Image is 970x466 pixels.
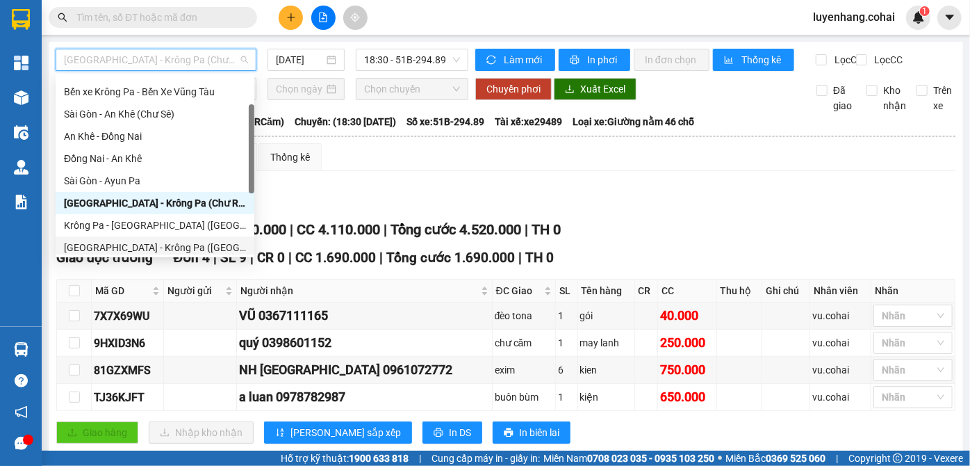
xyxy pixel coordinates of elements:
button: printerIn DS [422,421,482,444]
span: | [836,451,838,466]
span: Xuất Excel [580,81,625,97]
span: Giao dọc đường [56,250,153,266]
span: Chuyến: (18:30 [DATE]) [295,114,396,129]
span: Lọc CC [869,52,905,67]
span: Thống kê [741,52,783,67]
img: icon-new-feature [912,11,925,24]
sup: 1 [920,6,930,16]
img: solution-icon [14,195,28,209]
span: In biên lai [519,425,559,440]
button: Chuyển phơi [475,78,552,100]
div: 250.000 [660,333,714,353]
button: printerIn biên lai [493,421,570,444]
span: TH 0 [525,250,554,266]
span: sort-ascending [275,428,285,439]
span: | [379,250,383,266]
th: Thu hộ [717,280,763,303]
div: Sài Gòn - Krông Pa (Uar) [56,236,254,259]
span: message [15,437,28,450]
span: Mã GD [95,283,149,298]
div: kien [580,362,632,378]
button: aim [343,6,368,30]
div: kiện [580,389,632,405]
button: bar-chartThống kê [713,49,794,71]
div: VŨ 0367111165 [239,306,489,326]
button: downloadNhập kho nhận [149,421,254,444]
span: Miền Nam [543,451,714,466]
span: CC 1.690.000 [295,250,376,266]
div: NH [GEOGRAPHIC_DATA] 0961072772 [239,360,489,380]
div: buôn bùm [495,389,553,405]
strong: 0708 023 035 - 0935 103 250 [587,453,714,464]
div: 6 [558,362,575,378]
strong: 1900 633 818 [349,453,409,464]
div: Krông Pa - [GEOGRAPHIC_DATA] ([GEOGRAPHIC_DATA]) [64,218,246,233]
span: | [290,221,293,238]
span: aim [350,13,360,22]
span: printer [570,55,582,66]
div: 9HXID3N6 [94,335,161,352]
div: Đồng Nai - An Khê [64,151,246,166]
th: Tên hàng [578,280,635,303]
td: TJ36KJFT [92,384,164,411]
span: [PERSON_NAME] sắp xếp [290,425,401,440]
span: Đơn 4 [174,250,211,266]
span: SL 9 [220,250,247,266]
button: uploadGiao hàng [56,421,138,444]
div: may lanh [580,335,632,351]
span: 1 [922,6,927,16]
div: vu.cohai [812,308,869,323]
button: plus [279,6,303,30]
button: caret-down [937,6,962,30]
span: Kho nhận [878,83,912,113]
div: 650.000 [660,387,714,407]
td: 81GZXMFS [92,357,164,384]
span: Hỗ trợ kỹ thuật: [281,451,409,466]
span: ĐC Giao [496,283,541,298]
span: Tổng cước 4.520.000 [391,221,521,238]
span: Sài Gòn - Krông Pa (Chư RCăm) [64,49,248,70]
span: Miền Bắc [725,451,825,466]
input: 15/10/2025 [276,52,324,67]
span: | [384,221,387,238]
span: | [419,451,421,466]
span: Trên xe [928,83,957,113]
div: TJ36KJFT [94,389,161,406]
div: Sài Gòn - Ayun Pa [64,173,246,188]
th: CR [635,280,659,303]
div: Sài Gòn - Ayun Pa [56,170,254,192]
th: Ghi chú [762,280,810,303]
span: 18:30 - 51B-294.89 [364,49,460,70]
input: Tìm tên, số ĐT hoặc mã đơn [76,10,240,25]
button: downloadXuất Excel [554,78,636,100]
div: vu.cohai [812,362,869,378]
span: download [565,84,575,95]
span: TH 0 [532,221,561,238]
span: Tổng cước 1.690.000 [386,250,515,266]
div: vu.cohai [812,335,869,351]
div: 7X7X69WU [94,307,161,325]
div: An Khê - Đồng Nai [56,125,254,147]
span: CC 4.110.000 [297,221,380,238]
div: vu.cohai [812,389,869,405]
span: bar-chart [724,55,736,66]
button: sort-ascending[PERSON_NAME] sắp xếp [264,421,412,444]
img: warehouse-icon [14,160,28,175]
span: Đã giao [828,83,857,113]
button: printerIn phơi [559,49,630,71]
img: warehouse-icon [14,125,28,140]
div: Bến xe Krông Pa - Bến Xe Vũng Tàu [64,84,246,99]
span: plus [286,13,296,22]
span: Chọn chuyến [364,79,460,99]
div: [GEOGRAPHIC_DATA] - Krông Pa (Chư RCăm) [64,195,246,211]
span: Làm mới [504,52,544,67]
span: | [518,250,522,266]
span: In phơi [587,52,619,67]
span: copyright [893,453,903,463]
div: An Khê - Đồng Nai [64,129,246,144]
span: printer [504,428,513,439]
div: Sài Gòn - Krông Pa (Chư RCăm) [56,192,254,214]
div: Bến xe Krông Pa - Bến Xe Vũng Tàu [56,81,254,103]
span: search [58,13,67,22]
div: [GEOGRAPHIC_DATA] - Krông Pa ([GEOGRAPHIC_DATA]) [64,240,246,255]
